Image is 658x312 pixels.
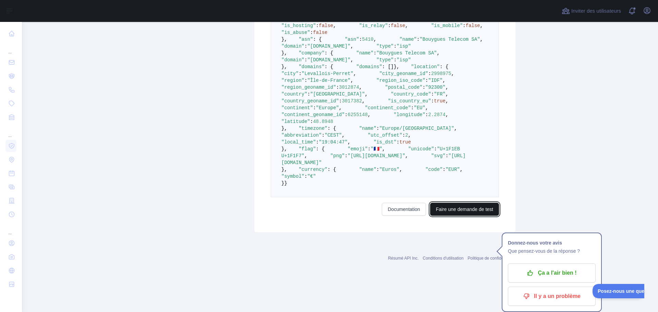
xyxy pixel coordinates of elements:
[397,57,411,63] span: "isp"
[391,91,431,97] span: "country_code"
[307,91,310,97] span: :
[351,43,353,49] span: ,
[319,139,348,145] span: "19:04:47"
[397,139,399,145] span: :
[446,153,448,159] span: :
[394,43,397,49] span: :
[571,8,621,14] font: Inviter des utilisateurs
[379,71,428,76] span: "city_geoname_id"
[313,37,321,42] span: : {
[397,43,411,49] span: "isp"
[368,112,370,117] span: ,
[281,64,287,70] span: },
[446,167,460,172] span: "EUR"
[5,4,63,10] font: Posez-nous une question
[313,119,333,124] span: 48.8948
[414,105,426,111] span: "EU"
[281,174,304,179] span: "symbol"
[480,37,483,42] span: ,
[281,167,287,172] span: },
[394,64,400,70] span: },
[339,98,342,104] span: :
[359,23,388,28] span: "is_relay"
[480,23,483,28] span: ,
[446,98,448,104] span: ,
[313,105,316,111] span: :
[385,85,422,90] span: "postal_code"
[304,174,307,179] span: :
[325,133,342,138] span: "CEST"
[365,91,368,97] span: ,
[281,180,284,186] span: }
[400,167,402,172] span: ,
[281,23,316,28] span: "is_hosting"
[451,71,454,76] span: ,
[400,139,411,145] span: true
[304,43,307,49] span: :
[316,146,325,152] span: : {
[351,78,353,83] span: ,
[434,91,446,97] span: "FR"
[437,50,440,56] span: ,
[281,78,304,83] span: "region"
[339,85,359,90] span: 3012874
[359,167,376,172] span: "name"
[345,37,359,42] span: "asn"
[281,71,298,76] span: "city"
[336,85,339,90] span: :
[327,126,336,131] span: : {
[325,64,333,70] span: : {
[310,91,365,97] span: "[GEOGRAPHIC_DATA]"
[345,153,348,159] span: :
[298,50,325,56] span: "company"
[348,139,350,145] span: ,
[425,112,428,117] span: :
[281,30,310,35] span: "is_abuse"
[400,37,417,42] span: "name"
[402,133,405,138] span: :
[281,119,310,124] span: "latitude"
[454,126,457,131] span: ,
[371,146,382,152] span: "🇫🇷"
[382,146,385,152] span: ,
[327,167,336,172] span: : {
[304,153,307,159] span: ,
[408,133,411,138] span: ,
[460,167,463,172] span: ,
[316,23,319,28] span: :
[376,78,425,83] span: "region_iso_code"
[310,30,313,35] span: :
[316,105,339,111] span: "Europe"
[348,146,368,152] span: "emoji"
[394,57,397,63] span: :
[342,98,362,104] span: 3017382
[411,64,440,70] span: "location"
[8,133,12,138] font: ...
[425,105,428,111] span: ,
[463,23,465,28] span: :
[379,126,454,131] span: "Europe/[GEOGRAPHIC_DATA]"
[356,64,382,70] span: "domains"
[298,146,316,152] span: "flag"
[353,71,356,76] span: ,
[593,284,644,298] iframe: Basculer le support client
[423,256,464,261] font: Conditions d'utilisation
[302,71,353,76] span: "Levallois-Perret"
[425,167,442,172] span: "code"
[359,85,362,90] span: ,
[408,146,434,152] span: "unicode"
[281,146,287,152] span: },
[348,153,405,159] span: "[URL][DOMAIN_NAME]"
[356,50,373,56] span: "name"
[428,112,446,117] span: 2.2874
[325,50,333,56] span: : {
[431,71,451,76] span: 2998975
[560,5,622,16] button: Inviter des utilisateurs
[281,126,287,131] span: },
[466,23,480,28] span: false
[8,230,12,235] font: ...
[374,37,376,42] span: ,
[434,98,446,104] span: true
[428,71,431,76] span: :
[431,91,434,97] span: :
